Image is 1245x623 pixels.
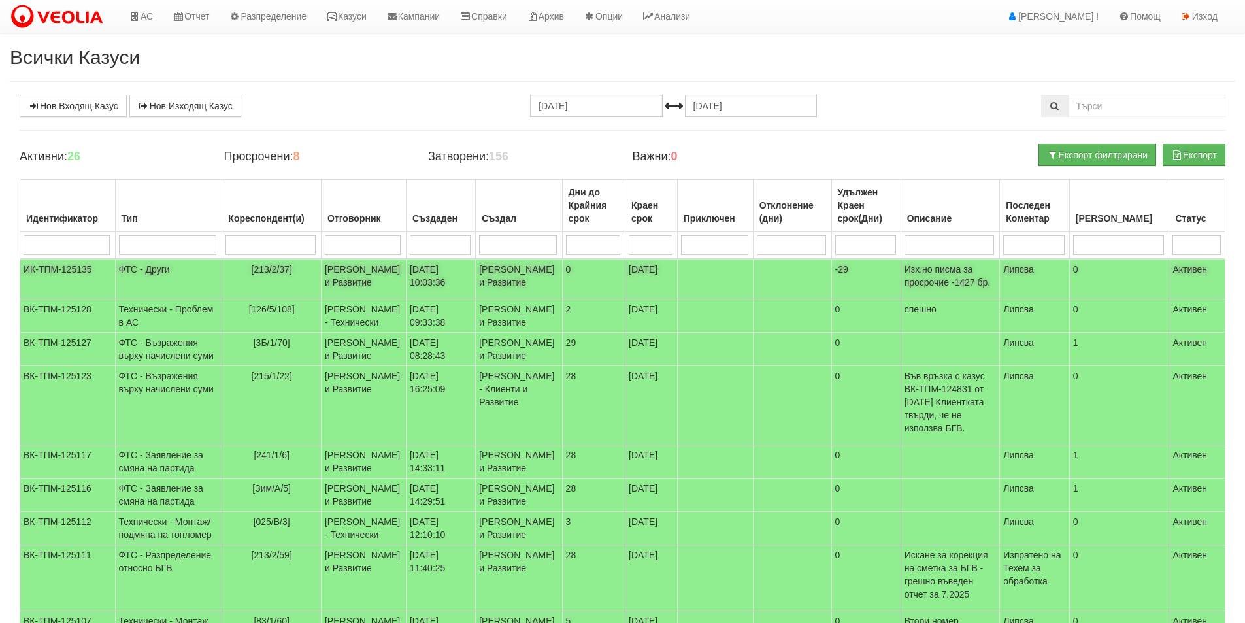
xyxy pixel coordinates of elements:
span: [213/2/59] [252,550,292,560]
td: [DATE] [625,445,678,479]
div: Приключен [681,209,750,227]
td: ВК-ТПМ-125111 [20,545,116,611]
td: [DATE] 14:33:11 [406,445,475,479]
div: Създал [479,209,558,227]
td: ВК-ТПМ-125127 [20,333,116,366]
th: Тип: No sort applied, activate to apply an ascending sort [115,180,222,232]
td: [DATE] [625,299,678,333]
input: Търсене по Идентификатор, Бл/Вх/Ап, Тип, Описание, Моб. Номер, Имейл, Файл, Коментар, [1069,95,1225,117]
td: Технически - Монтаж/подмяна на топломер [115,512,222,545]
a: Нов Изходящ Казус [129,95,241,117]
td: 1 [1069,479,1169,512]
div: Тип [119,209,219,227]
b: 0 [671,150,678,163]
span: Липсва [1003,483,1034,494]
td: [PERSON_NAME] и Развитие [476,259,562,299]
h4: Активни: [20,150,204,163]
td: [PERSON_NAME] и Развитие [321,545,406,611]
td: ФТС - Заявление за смяна на партида [115,445,222,479]
th: Удължен Краен срок(Дни): No sort applied, activate to apply an ascending sort [831,180,901,232]
a: Нов Входящ Казус [20,95,127,117]
th: Дни до Крайния срок: No sort applied, activate to apply an ascending sort [562,180,625,232]
td: [DATE] 16:25:09 [406,366,475,445]
td: ФТС - Заявление за смяна на партида [115,479,222,512]
p: Изх.но писма за просрочие -1427 бр. [905,263,997,289]
th: Последен Коментар: No sort applied, activate to apply an ascending sort [1000,180,1070,232]
td: [PERSON_NAME] и Развитие [321,333,406,366]
td: [PERSON_NAME] - Технически [321,299,406,333]
span: Липсва [1003,516,1034,527]
td: [PERSON_NAME] и Развитие [476,445,562,479]
td: ФТС - Възражения върху начислени суми [115,333,222,366]
span: [213/2/37] [252,264,292,275]
td: ВК-ТПМ-125128 [20,299,116,333]
span: [215/1/22] [252,371,292,381]
td: ФТС - Възражения върху начислени суми [115,366,222,445]
img: VeoliaLogo.png [10,3,109,31]
td: 0 [1069,366,1169,445]
span: [025/В/3] [254,516,290,527]
td: -29 [831,259,901,299]
div: Описание [905,209,997,227]
td: [DATE] 09:33:38 [406,299,475,333]
td: [PERSON_NAME] и Развитие [476,545,562,611]
td: [DATE] [625,333,678,366]
th: Описание: No sort applied, activate to apply an ascending sort [901,180,1000,232]
h2: Всички Казуси [10,46,1235,68]
td: 0 [831,445,901,479]
td: 0 [1069,512,1169,545]
td: Активен [1169,445,1225,479]
td: [DATE] 12:10:10 [406,512,475,545]
td: 0 [831,333,901,366]
span: 3 [566,516,571,527]
td: [PERSON_NAME] и Развитие [321,259,406,299]
td: 0 [831,299,901,333]
td: [DATE] [625,479,678,512]
span: Липсва [1003,264,1034,275]
th: Създаден: No sort applied, activate to apply an ascending sort [406,180,475,232]
div: Удължен Краен срок(Дни) [835,183,897,227]
td: 0 [1069,299,1169,333]
td: 0 [831,479,901,512]
td: Активен [1169,545,1225,611]
span: 28 [566,450,576,460]
td: [DATE] 14:29:51 [406,479,475,512]
span: Изпратено на Техем за обработка [1003,550,1061,586]
div: Кореспондент(и) [225,209,318,227]
b: 26 [67,150,80,163]
span: [126/5/108] [249,304,295,314]
td: [DATE] 10:03:36 [406,259,475,299]
td: ВК-ТПМ-125116 [20,479,116,512]
td: [PERSON_NAME] и Развитие [321,366,406,445]
div: Създаден [410,209,472,227]
td: [DATE] 11:40:25 [406,545,475,611]
td: 1 [1069,333,1169,366]
div: Краен срок [629,196,674,227]
span: Липсва [1003,337,1034,348]
h4: Просрочени: [224,150,408,163]
b: 8 [293,150,299,163]
td: 1 [1069,445,1169,479]
th: Приключен: No sort applied, activate to apply an ascending sort [677,180,753,232]
td: [PERSON_NAME] и Развитие [321,479,406,512]
div: Статус [1172,209,1221,227]
div: Отговорник [325,209,403,227]
b: 156 [489,150,508,163]
span: [3Б/1/70] [254,337,290,348]
td: [PERSON_NAME] и Развитие [321,445,406,479]
button: Експорт [1163,144,1225,166]
td: Активен [1169,366,1225,445]
td: Активен [1169,479,1225,512]
td: 0 [831,545,901,611]
td: Активен [1169,299,1225,333]
td: ВК-ТПМ-125123 [20,366,116,445]
th: Брой Файлове: No sort applied, activate to apply an ascending sort [1069,180,1169,232]
span: Липсва [1003,304,1034,314]
th: Създал: No sort applied, activate to apply an ascending sort [476,180,562,232]
div: Идентификатор [24,209,112,227]
td: [DATE] [625,259,678,299]
td: Активен [1169,259,1225,299]
span: 28 [566,483,576,494]
h4: Затворени: [428,150,612,163]
h4: Важни: [632,150,816,163]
